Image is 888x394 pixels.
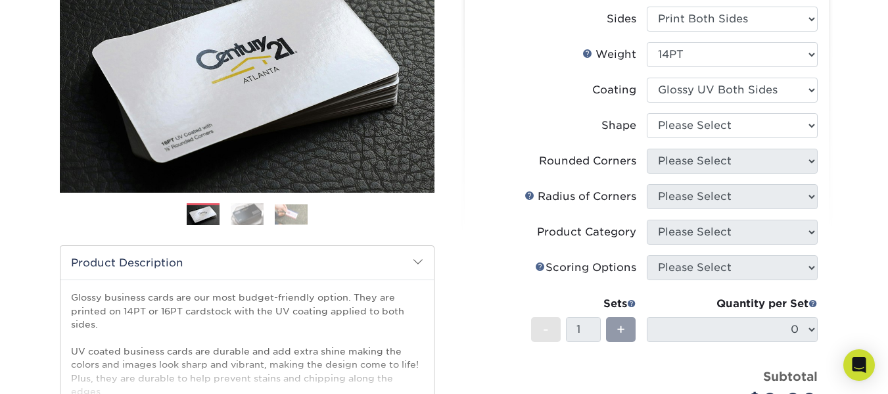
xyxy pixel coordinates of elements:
div: Scoring Options [535,260,636,276]
div: Sides [607,11,636,27]
div: Quantity per Set [647,296,818,312]
span: + [617,320,625,339]
img: Business Cards 02 [231,203,264,226]
div: Weight [582,47,636,62]
div: Rounded Corners [539,153,636,169]
div: Open Intercom Messenger [843,349,875,381]
div: Product Category [537,224,636,240]
div: Sets [531,296,636,312]
div: Radius of Corners [525,189,636,205]
div: Coating [592,82,636,98]
img: Business Cards 01 [187,199,220,232]
span: - [543,320,549,339]
strong: Subtotal [763,369,818,383]
div: Shape [601,118,636,134]
img: Business Cards 03 [275,204,308,224]
h2: Product Description [60,246,434,280]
